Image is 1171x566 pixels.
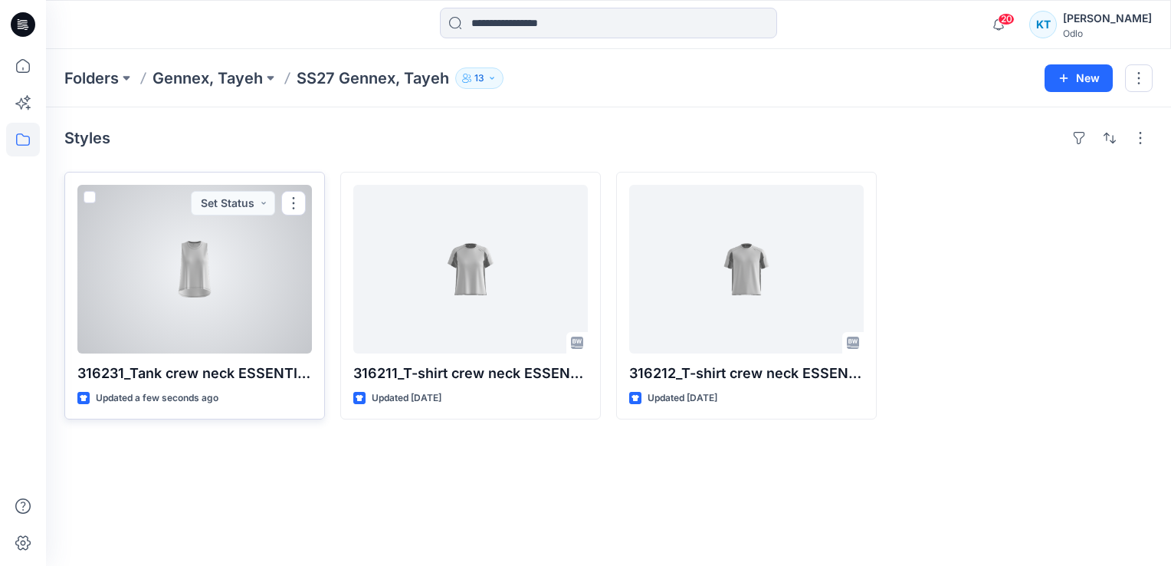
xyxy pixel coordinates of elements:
p: 316211_T-shirt crew neck ESSENTIAL LINENCOOL_EP_YPT [353,363,588,384]
p: 316212_T-shirt crew neck ESSENTIAL LINENCOOL_EP_YPT [629,363,864,384]
button: 13 [455,67,503,89]
div: [PERSON_NAME] [1063,9,1152,28]
p: Updated a few seconds ago [96,390,218,406]
a: Gennex, Tayeh [153,67,263,89]
a: Folders [64,67,119,89]
h4: Styles [64,129,110,147]
p: Updated [DATE] [648,390,717,406]
p: 316231_Tank crew neck ESSENTIAL LINENCOOL_EP_YPT [77,363,312,384]
span: 20 [998,13,1015,25]
div: KT [1029,11,1057,38]
div: Odlo [1063,28,1152,39]
button: New [1045,64,1113,92]
a: 316231_Tank crew neck ESSENTIAL LINENCOOL_EP_YPT [77,185,312,354]
p: 13 [474,70,484,87]
a: 316211_T-shirt crew neck ESSENTIAL LINENCOOL_EP_YPT [353,185,588,354]
a: 316212_T-shirt crew neck ESSENTIAL LINENCOOL_EP_YPT [629,185,864,354]
p: SS27 Gennex, Tayeh [297,67,449,89]
p: Updated [DATE] [372,390,441,406]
